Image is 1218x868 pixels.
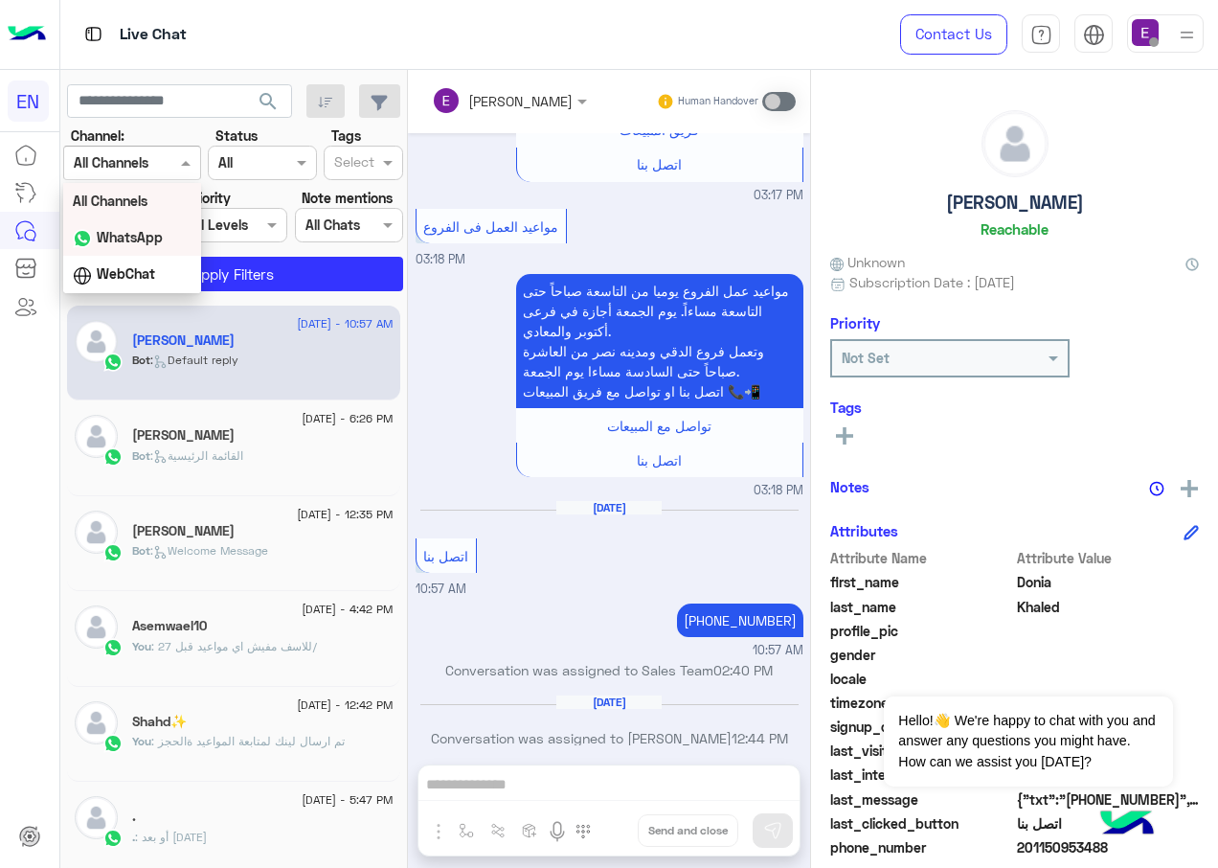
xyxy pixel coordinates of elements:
[187,188,231,208] label: Priority
[75,415,118,458] img: defaultAdmin.png
[103,638,123,657] img: WhatsApp
[416,728,803,748] p: Conversation was assigned to [PERSON_NAME]
[63,257,403,291] button: Apply Filters
[677,604,803,637] p: 17/11/2024, 10:57 AM
[713,662,773,678] span: 02:40 PM
[73,193,147,209] b: All Channels
[302,410,393,427] span: [DATE] - 6:26 PM
[754,482,803,500] span: 03:18 PM
[1094,791,1161,858] img: hulul-logo.png
[607,418,711,434] span: تواصل مع المبيعات
[132,639,151,653] span: You
[900,14,1007,55] a: Contact Us
[81,22,105,46] img: tab
[215,126,258,146] label: Status
[830,399,1199,416] h6: Tags
[849,272,1015,292] span: Subscription Date : [DATE]
[1017,572,1200,592] span: Donia
[150,353,238,367] span: : Default reply
[75,701,118,744] img: defaultAdmin.png
[830,548,1013,568] span: Attribute Name
[556,501,662,514] h6: [DATE]
[423,548,468,564] span: اتصل بنا
[132,353,150,367] span: Bot
[135,830,207,844] span: أو بعد رمضان
[830,645,1013,665] span: gender
[1017,813,1200,834] span: اتصل بنا
[732,730,788,746] span: 12:44 PM
[302,601,393,618] span: [DATE] - 4:42 PM
[830,522,898,539] h6: Attributes
[103,353,123,372] img: WhatsApp
[754,187,803,205] span: 03:17 PM
[678,94,758,109] small: Human Handover
[416,252,465,266] span: 03:18 PM
[73,266,92,286] img: WebChat
[830,837,1013,857] span: phone_number
[103,734,123,753] img: WhatsApp
[331,126,361,146] label: Tags
[830,669,1013,689] span: locale
[331,151,374,176] div: Select
[75,511,118,554] img: defaultAdmin.png
[830,693,1013,713] span: timezone
[103,829,123,848] img: WhatsApp
[982,111,1048,176] img: defaultAdmin.png
[830,717,1013,737] span: signup_date
[245,84,292,126] button: search
[753,642,803,660] span: 10:57 AM
[132,427,235,444] h5: Ismail
[556,696,662,709] h6: [DATE]
[71,126,124,146] label: Channel:
[150,543,268,558] span: : Welcome Message
[132,809,136,825] h5: .
[1017,789,1200,810] span: {"txt":"+201203599998","t":4,"ti":"اتصل بنا"}
[132,830,135,844] span: .
[1181,480,1198,497] img: add
[884,697,1172,787] span: Hello!👋 We're happy to chat with you and answer any questions you might have. How can we assist y...
[1017,597,1200,617] span: Khaled
[1149,481,1164,496] img: notes
[75,796,118,839] img: defaultAdmin.png
[830,765,1013,785] span: last_interaction
[151,734,345,748] span: تم ارسال لينك لمتابعة المواعيد ةالحجز
[97,265,155,282] b: WebChat
[132,714,187,730] h5: Shahd✨
[120,22,187,48] p: Live Chat
[637,452,682,468] span: اتصل بنا
[416,660,803,680] p: Conversation was assigned to Sales Team
[132,332,235,349] h5: Donia Khaled
[150,448,243,463] span: : القائمة الرئيسية
[981,220,1049,238] h6: Reachable
[1017,645,1200,665] span: null
[423,218,558,235] span: مواعيد العمل فى الفروع
[830,813,1013,834] span: last_clicked_button
[8,14,46,55] img: Logo
[297,315,393,332] span: [DATE] - 10:57 AM
[516,274,803,408] p: 27/7/2024, 3:18 PM
[132,448,150,463] span: Bot
[132,734,151,748] span: You
[75,320,118,363] img: defaultAdmin.png
[830,621,1013,641] span: profile_pic
[302,791,393,809] span: [DATE] - 5:47 PM
[638,814,738,847] button: Send and close
[8,80,49,122] div: EN
[1022,14,1060,55] a: tab
[63,183,201,292] ng-dropdown-panel: Options list
[151,639,318,653] span: للاسف مفيش اي مواعيد قبل 27/
[830,789,1013,810] span: last_message
[302,188,393,208] label: Note mentions
[75,605,118,649] img: defaultAdmin.png
[1017,548,1200,568] span: Attribute Value
[132,543,150,558] span: Bot
[830,597,1013,617] span: last_name
[257,90,280,113] span: search
[1132,19,1159,46] img: userImage
[297,697,393,714] span: [DATE] - 12:42 PM
[132,523,235,539] h5: Ahmed
[1030,24,1052,46] img: tab
[416,582,466,596] span: 10:57 AM
[1175,23,1199,47] img: profile
[637,156,682,172] span: اتصل بنا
